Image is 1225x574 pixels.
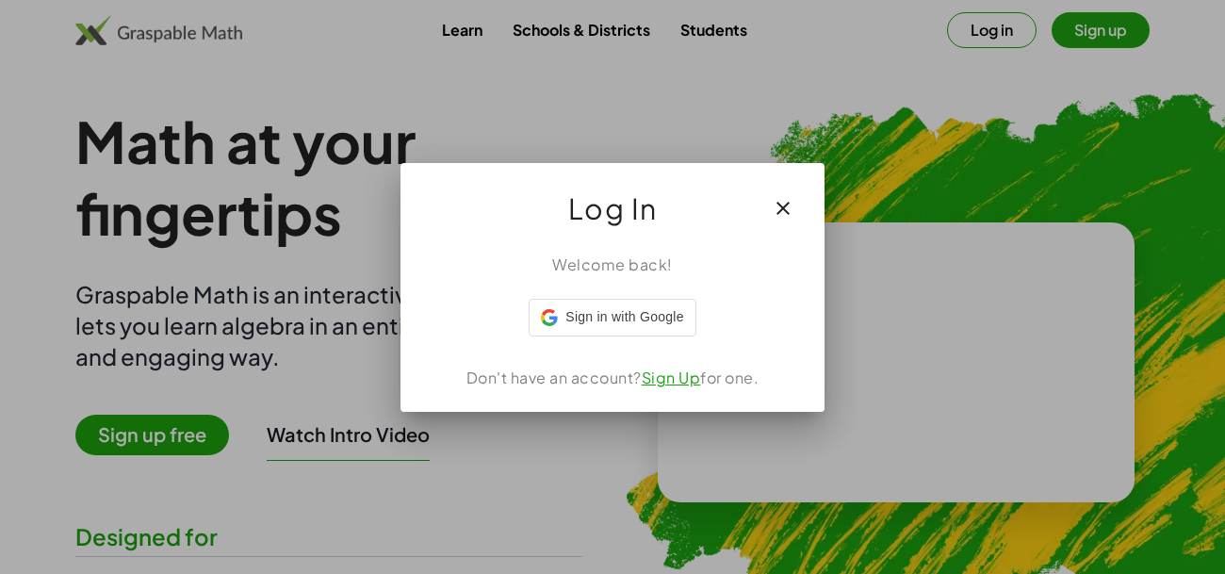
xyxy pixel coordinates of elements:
[565,307,683,327] span: Sign in with Google
[642,368,701,387] a: Sign Up
[423,254,802,276] div: Welcome back!
[423,367,802,389] div: Don't have an account? for one.
[568,186,658,231] span: Log In
[529,299,695,336] div: Sign in with Google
